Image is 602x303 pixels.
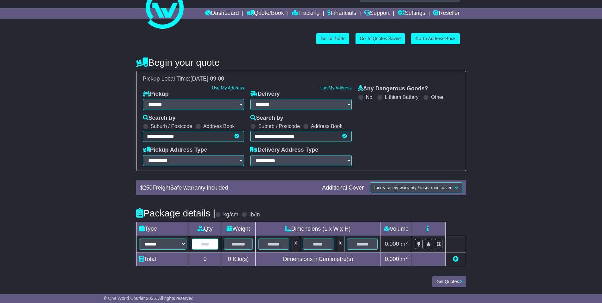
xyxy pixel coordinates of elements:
[136,222,189,236] td: Type
[136,252,189,266] td: Total
[143,91,169,98] label: Pickup
[258,123,300,129] label: Suburb / Postcode
[143,185,153,191] span: 250
[212,85,244,90] a: Use My Address
[292,236,300,252] td: x
[292,8,319,19] a: Tracking
[366,94,372,100] label: No
[370,182,462,193] button: Increase my warranty / insurance cover
[385,241,399,247] span: 0.000
[385,256,399,262] span: 0.000
[256,252,380,266] td: Dimensions in Centimetre(s)
[221,222,256,236] td: Weight
[104,296,195,301] span: © One World Courier 2025. All rights reserved.
[453,256,459,262] a: Add new item
[250,91,280,98] label: Delivery
[205,8,239,19] a: Dashboard
[143,147,207,154] label: Pickup Address Type
[246,8,284,19] a: Quote/Book
[385,94,419,100] label: Lithium Battery
[398,8,425,19] a: Settings
[256,222,380,236] td: Dimensions (L x W x H)
[336,236,344,252] td: x
[143,115,176,122] label: Search by
[189,252,221,266] td: 0
[137,185,319,191] div: $ FreightSafe warranty included
[358,85,428,92] label: Any Dangerous Goods?
[136,208,216,218] h4: Package details |
[249,211,260,218] label: lb/in
[228,256,231,262] span: 0
[405,255,408,260] sup: 3
[316,33,349,44] a: Go To Drafts
[433,8,459,19] a: Reseller
[140,76,463,82] div: Pickup Local Time:
[136,57,466,68] h4: Begin your quote
[191,76,224,82] span: [DATE] 09:00
[221,252,256,266] td: Kilo(s)
[374,185,451,190] span: Increase my warranty / insurance cover
[250,147,318,154] label: Delivery Address Type
[401,256,408,262] span: m
[432,276,466,287] button: Get Quotes
[401,241,408,247] span: m
[380,222,412,236] td: Volume
[250,115,283,122] label: Search by
[356,33,405,44] a: Go To Quotes Saved
[364,8,390,19] a: Support
[189,222,221,236] td: Qty
[319,185,367,191] div: Additional Cover
[411,33,459,44] a: Go To Address Book
[203,123,235,129] label: Address Book
[319,85,352,90] a: Use My Address
[311,123,343,129] label: Address Book
[327,8,356,19] a: Financials
[223,211,238,218] label: kg/cm
[405,240,408,245] sup: 3
[151,123,192,129] label: Suburb / Postcode
[431,94,444,100] label: Other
